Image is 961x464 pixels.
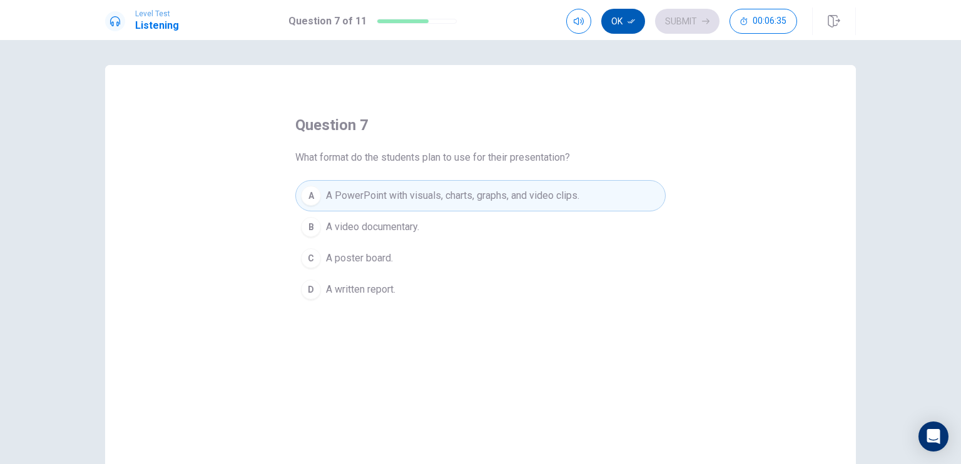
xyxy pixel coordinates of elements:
[295,274,666,305] button: DA written report.
[301,186,321,206] div: A
[135,9,179,18] span: Level Test
[730,9,797,34] button: 00:06:35
[295,243,666,274] button: CA poster board.
[295,180,666,211] button: AA PowerPoint with visuals, charts, graphs, and video clips.
[288,14,367,29] h1: Question 7 of 11
[301,248,321,268] div: C
[326,282,395,297] span: A written report.
[918,421,948,451] div: Open Intercom Messenger
[295,150,570,165] span: What format do the students plan to use for their presentation?
[295,115,369,135] h4: question 7
[326,251,393,266] span: A poster board.
[301,217,321,237] div: B
[326,188,579,203] span: A PowerPoint with visuals, charts, graphs, and video clips.
[301,280,321,300] div: D
[135,18,179,33] h1: Listening
[601,9,645,34] button: Ok
[326,219,419,235] span: A video documentary.
[295,211,666,243] button: BA video documentary.
[753,16,786,26] span: 00:06:35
